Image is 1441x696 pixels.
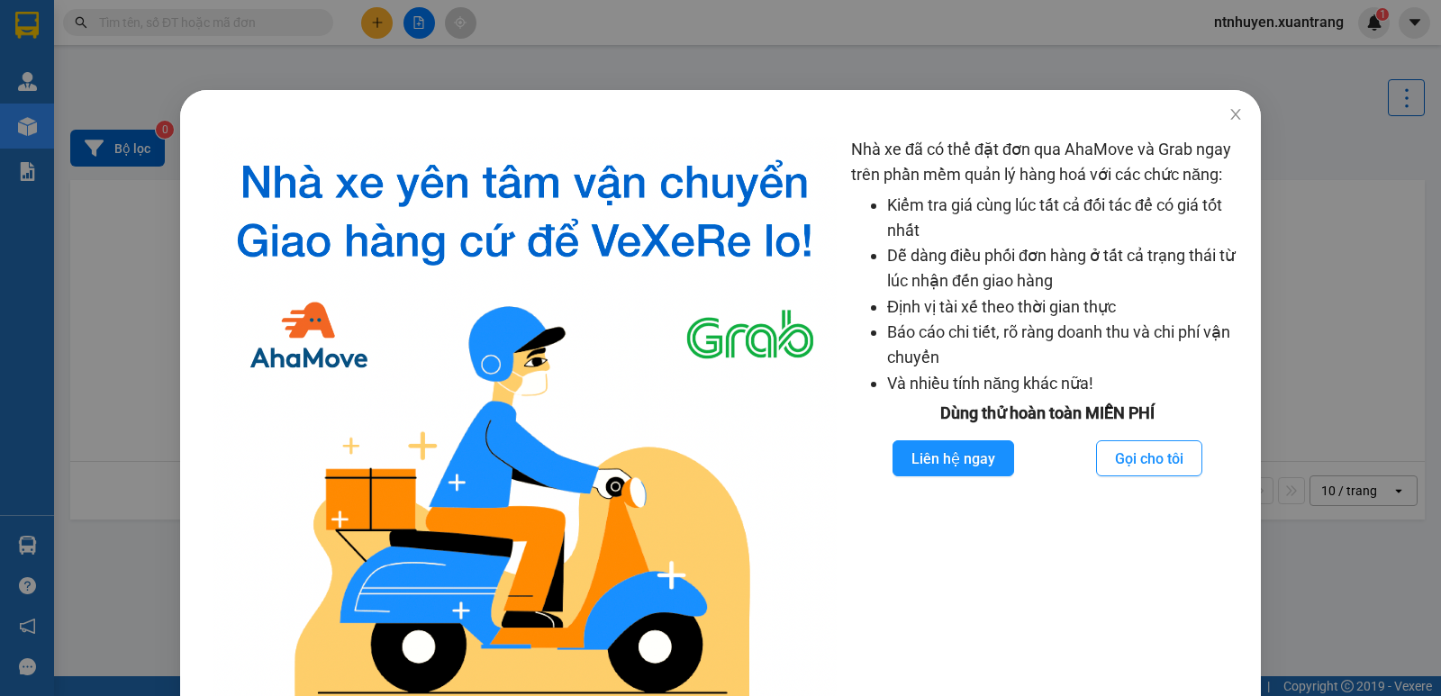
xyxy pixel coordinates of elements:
[887,243,1243,294] li: Dễ dàng điều phối đơn hàng ở tất cả trạng thái từ lúc nhận đến giao hàng
[887,294,1243,320] li: Định vị tài xế theo thời gian thực
[887,193,1243,244] li: Kiểm tra giá cùng lúc tất cả đối tác để có giá tốt nhất
[887,371,1243,396] li: Và nhiều tính năng khác nữa!
[851,401,1243,426] div: Dùng thử hoàn toàn MIỄN PHÍ
[893,440,1014,476] button: Liên hệ ngay
[1115,447,1183,470] span: Gọi cho tôi
[911,447,995,470] span: Liên hệ ngay
[1210,90,1261,140] button: Close
[1228,107,1243,122] span: close
[1096,440,1202,476] button: Gọi cho tôi
[887,320,1243,371] li: Báo cáo chi tiết, rõ ràng doanh thu và chi phí vận chuyển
